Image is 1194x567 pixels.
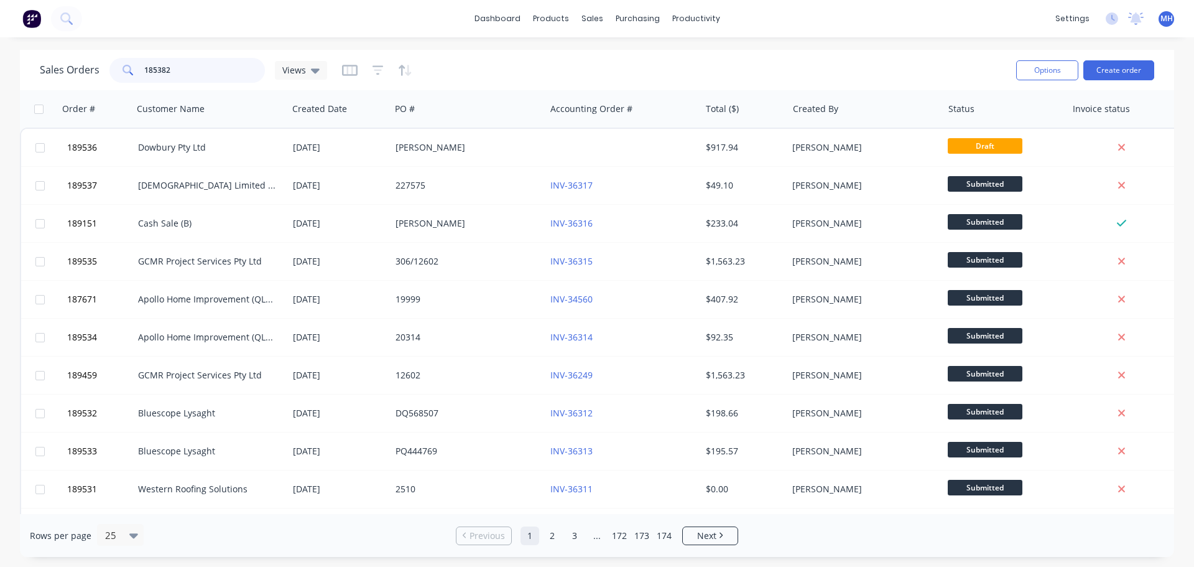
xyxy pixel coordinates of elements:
a: INV-36312 [550,407,593,419]
span: 189531 [67,483,97,495]
div: PO # [395,103,415,115]
div: $1,563.23 [706,255,779,268]
div: [DATE] [293,255,386,268]
div: 19999 [396,293,534,306]
div: PQ444769 [396,445,534,457]
div: [PERSON_NAME] [792,141,930,154]
button: Create order [1083,60,1154,80]
a: INV-34560 [550,293,593,305]
a: Page 172 [610,527,629,545]
img: Factory [22,9,41,28]
div: Total ($) [706,103,739,115]
span: Submitted [948,480,1022,495]
div: 2510 [396,483,534,495]
div: Cash Sale (B) [138,217,276,230]
div: Customer Name [137,103,205,115]
div: Dowbury Pty Ltd [138,141,276,154]
a: Page 2 [543,527,562,545]
span: 189535 [67,255,97,268]
div: productivity [666,9,726,28]
span: 189532 [67,407,97,419]
div: [PERSON_NAME] [792,293,930,306]
div: Apollo Home Improvement (QLD) Pty Ltd [138,331,276,344]
a: INV-36315 [550,255,593,267]
div: DQ568507 [396,407,534,419]
div: [DATE] [293,369,386,382]
a: INV-36316 [550,217,593,229]
a: INV-36317 [550,179,593,191]
a: INV-36313 [550,445,593,457]
div: [PERSON_NAME] [792,179,930,192]
span: MH [1160,13,1173,24]
span: Submitted [948,404,1022,419]
div: Apollo Home Improvement (QLD) Pty Ltd [138,293,276,306]
div: $49.10 [706,179,779,192]
div: [PERSON_NAME] [792,331,930,344]
a: dashboard [468,9,527,28]
div: [PERSON_NAME] [792,255,930,268]
button: Options [1016,60,1078,80]
div: [DATE] [293,293,386,306]
div: [DATE] [293,217,386,230]
div: [DEMOGRAPHIC_DATA] Limited T/as Joii Roofing [138,179,276,192]
div: [DATE] [293,483,386,495]
ul: Pagination [451,527,743,545]
div: [DATE] [293,331,386,344]
div: 12602 [396,369,534,382]
div: Bluescope Lysaght [138,445,276,457]
div: $0.00 [706,483,779,495]
span: Rows per page [30,530,91,542]
div: [DATE] [293,179,386,192]
div: 306/12602 [396,255,534,268]
div: $92.35 [706,331,779,344]
a: INV-36249 [550,369,593,381]
div: [PERSON_NAME] [792,445,930,457]
a: Previous page [456,530,511,542]
div: purchasing [609,9,666,28]
div: [DATE] [293,141,386,154]
a: Page 173 [632,527,651,545]
button: 189537 [63,167,138,204]
button: 189532 [63,395,138,432]
span: 189536 [67,141,97,154]
span: 189533 [67,445,97,457]
span: 189151 [67,217,97,230]
div: [PERSON_NAME] [792,483,930,495]
div: [DATE] [293,407,386,419]
span: 189537 [67,179,97,192]
a: Page 174 [655,527,673,545]
span: Submitted [948,252,1022,268]
div: [PERSON_NAME] [792,407,930,419]
button: 187671 [63,281,138,318]
span: Submitted [948,176,1022,192]
button: 189536 [63,129,138,166]
div: GCMR Project Services Pty Ltd [138,255,276,268]
span: Next [697,530,716,542]
a: INV-36314 [550,331,593,343]
div: 20314 [396,331,534,344]
span: Submitted [948,328,1022,344]
a: Jump forward [588,527,606,545]
span: Submitted [948,366,1022,382]
h1: Sales Orders [40,64,99,76]
div: Created Date [292,103,347,115]
span: Submitted [948,214,1022,230]
button: 189531 [63,471,138,508]
div: Bluescope Lysaght [138,407,276,419]
a: Page 1 is your current page [521,527,539,545]
button: 189459 [63,357,138,394]
div: [PERSON_NAME] [396,141,534,154]
span: 187671 [67,293,97,306]
span: Submitted [948,442,1022,457]
div: $1,563.23 [706,369,779,382]
div: Accounting Order # [550,103,632,115]
div: Order # [62,103,95,115]
button: 189535 [63,243,138,280]
input: Search... [144,58,266,83]
a: INV-36311 [550,483,593,495]
div: Created By [793,103,838,115]
div: $233.04 [706,217,779,230]
span: Submitted [948,290,1022,306]
div: $917.94 [706,141,779,154]
div: [PERSON_NAME] [792,369,930,382]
